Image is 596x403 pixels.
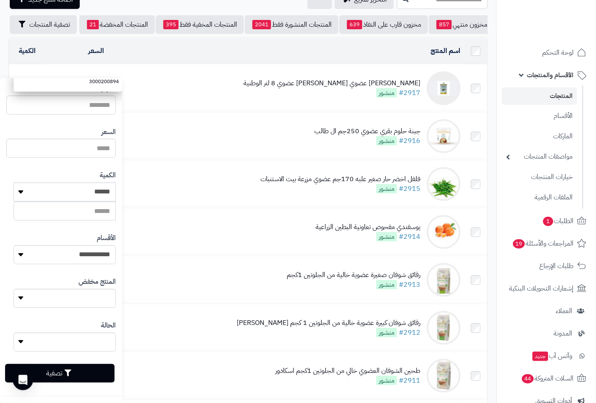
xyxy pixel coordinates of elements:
div: فلفل اخضر حار صغير علبه 170جم عضوي مزرعة بيت الاستنبات [260,174,420,184]
span: المراجعات والأسئلة [512,238,574,249]
a: السعر [89,46,104,56]
a: الكمية [19,46,36,56]
span: طلبات الإرجاع [539,260,574,272]
a: اسم المنتج [431,46,461,56]
a: #2914 [399,232,420,242]
a: مخزون قارب على النفاذ639 [339,15,428,34]
img: يوسفندي مفحوص تعاونية البطين الزراعية [427,215,461,249]
a: المنتجات المنشورة فقط2041 [245,15,339,34]
a: خيارات المنتجات [502,168,577,186]
label: الأقسام [97,233,116,243]
span: 1 [543,216,553,226]
div: جبنة حلوم بقري عضوي 250جم ال طالب [314,126,420,136]
img: طحين الشوفان العضوي خالي من الجلوتين 1كجم اسكادور [427,359,461,393]
a: #2911 [399,375,420,386]
div: [PERSON_NAME] عضوي [PERSON_NAME] عضوي 8 لتر الوطنية [243,78,420,88]
a: إشعارات التحويلات البنكية [502,278,591,299]
span: 857 [437,20,452,29]
a: مواصفات المنتجات [502,148,577,166]
a: المنتجات المخفية فقط395 [156,15,244,34]
span: منشور [376,184,397,193]
span: إشعارات التحويلات البنكية [509,283,574,294]
a: 3000200894 [14,74,122,90]
div: رقائق شوفان صغيرة عضوية خالية من الجلوتين 1كجم [287,270,420,280]
img: جبنة حلوم بقري عضوي 250جم ال طالب [427,119,461,153]
label: الباركود [98,84,116,93]
label: المنتج مخفض [78,277,116,287]
a: المنتجات المخفضة21 [79,15,155,34]
span: منشور [376,376,397,385]
div: طحين الشوفان العضوي خالي من الجلوتين 1كجم اسكادور [275,366,420,376]
label: السعر [101,127,116,137]
a: الماركات [502,127,577,146]
span: لوحة التحكم [542,47,574,59]
span: 19 [512,239,525,249]
span: جديد [532,352,548,361]
label: الحالة [101,321,116,330]
span: منشور [376,232,397,241]
a: الملفات الرقمية [502,188,577,207]
a: طلبات الإرجاع [502,256,591,276]
a: المنتجات [502,87,577,105]
a: المراجعات والأسئلة19 [502,233,591,254]
span: العملاء [556,305,572,317]
img: زيت زيتون عضوي بكر ممتاز عضوي 8 لتر الوطنية [427,71,461,105]
img: رقائق شوفان كبيرة عضوية خالية من الجلوتين 1 كجم اسكا دورو [427,311,461,345]
span: المدونة [554,327,572,339]
label: الكمية [100,171,116,180]
button: تصفية المنتجات [10,15,77,34]
a: #2916 [399,136,420,146]
a: الطلبات1 [502,211,591,231]
button: تصفية [5,364,115,383]
a: السلات المتروكة44 [502,368,591,389]
div: رقائق شوفان كبيرة عضوية خالية من الجلوتين 1 كجم [PERSON_NAME] [237,318,420,328]
a: #2917 [399,88,420,98]
a: مخزون منتهي857 [429,15,494,34]
span: الأقسام والمنتجات [527,69,574,81]
span: منشور [376,280,397,289]
a: #2912 [399,327,420,338]
span: 639 [347,20,362,29]
a: وآتس آبجديد [502,346,591,366]
a: لوحة التحكم [502,42,591,63]
a: #2913 [399,280,420,290]
a: الأقسام [502,107,577,125]
div: يوسفندي مفحوص تعاونية البطين الزراعية [316,222,420,232]
img: logo-2.png [538,17,588,35]
a: العملاء [502,301,591,321]
img: فلفل اخضر حار صغير علبه 170جم عضوي مزرعة بيت الاستنبات [427,167,461,201]
div: Open Intercom Messenger [13,370,33,390]
span: منشور [376,136,397,146]
span: منشور [376,88,397,98]
img: رقائق شوفان صغيرة عضوية خالية من الجلوتين 1كجم [427,263,461,297]
span: منشور [376,328,397,337]
span: 21 [87,20,99,29]
span: 44 [521,374,534,383]
span: تصفية المنتجات [29,20,70,30]
a: المدونة [502,323,591,344]
span: السلات المتروكة [521,372,574,384]
span: الطلبات [542,215,574,227]
span: وآتس آب [532,350,572,362]
span: 2041 [252,20,271,29]
span: 395 [163,20,179,29]
a: #2915 [399,184,420,194]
